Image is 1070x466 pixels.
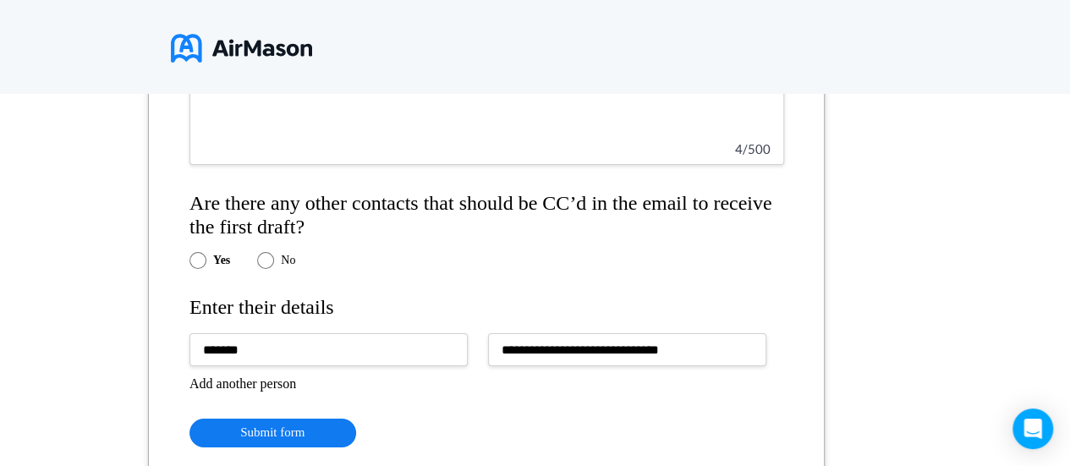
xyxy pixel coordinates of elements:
h4: Are there any other contacts that should be CC’d in the email to receive the first draft? [189,192,783,238]
label: Yes [213,254,230,267]
label: No [281,254,295,267]
span: 4 / 500 [735,141,771,156]
button: Add another person [189,376,296,392]
button: Submit form [189,419,356,447]
h4: Enter their details [189,296,783,320]
img: logo [171,27,312,69]
div: Open Intercom Messenger [1012,408,1053,449]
